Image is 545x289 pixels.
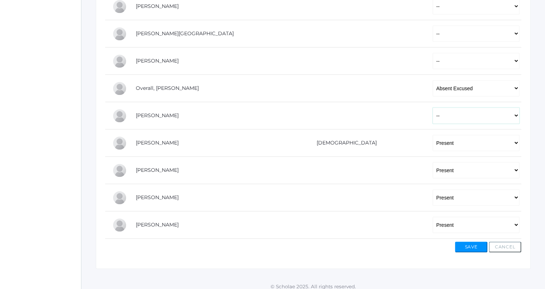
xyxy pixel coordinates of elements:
a: [PERSON_NAME][GEOGRAPHIC_DATA] [136,30,234,37]
a: [PERSON_NAME] [136,112,179,119]
a: [PERSON_NAME] [136,194,179,201]
button: Save [455,242,487,252]
div: Cole Pecor [112,136,127,150]
div: Shelby Hill [112,27,127,41]
a: [PERSON_NAME] [136,167,179,173]
td: [DEMOGRAPHIC_DATA] [291,129,397,157]
button: Cancel [489,242,521,252]
a: Overall, [PERSON_NAME] [136,85,199,91]
div: Abby Zylstra [112,218,127,232]
a: [PERSON_NAME] [136,58,179,64]
div: Leah Vichinsky [112,191,127,205]
a: [PERSON_NAME] [136,3,179,9]
div: Payton Paterson [112,109,127,123]
div: Chris Overall [112,81,127,96]
div: Marissa Myers [112,54,127,68]
a: [PERSON_NAME] [136,221,179,228]
div: Olivia Puha [112,163,127,178]
a: [PERSON_NAME] [136,139,179,146]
